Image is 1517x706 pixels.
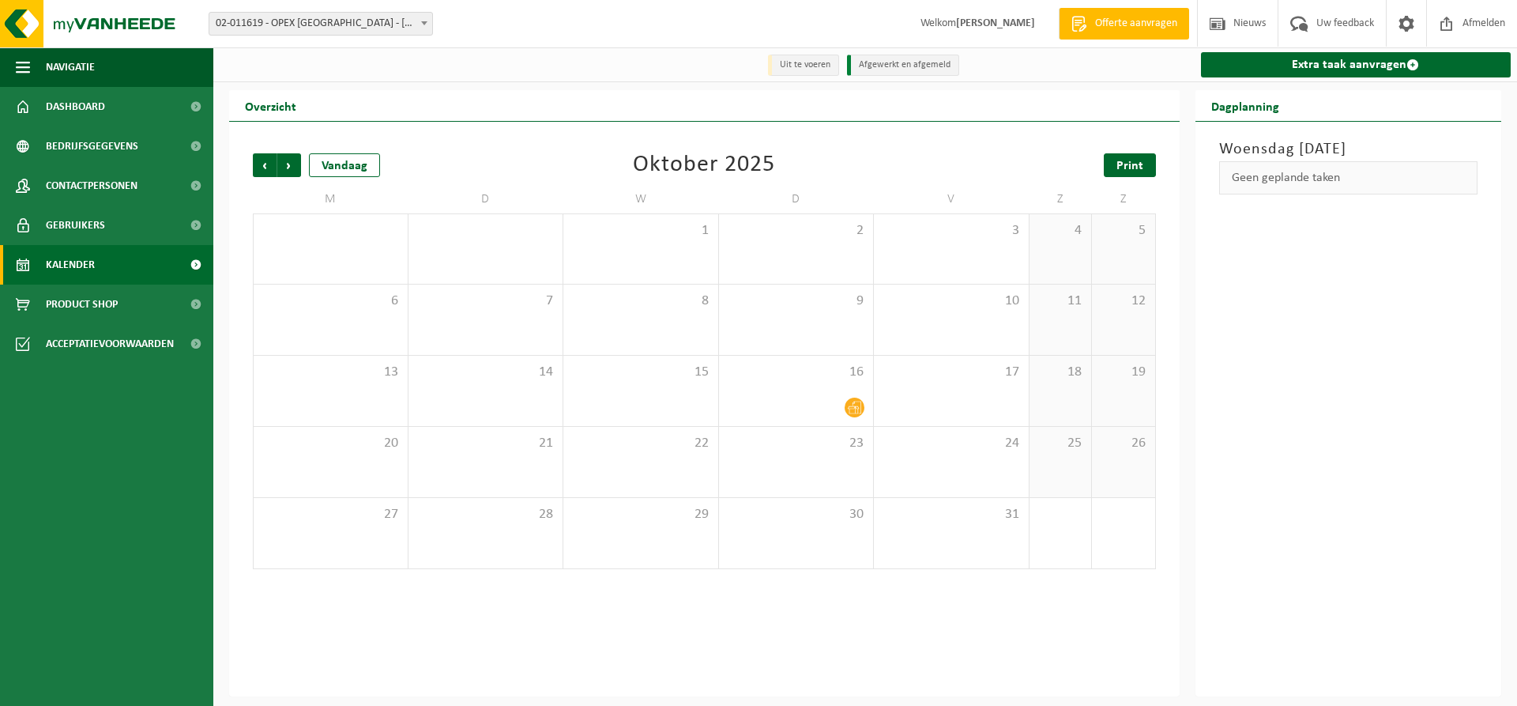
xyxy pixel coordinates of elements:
[309,153,380,177] div: Vandaag
[253,185,408,213] td: M
[1219,138,1478,161] h3: Woensdag [DATE]
[46,245,95,285] span: Kalender
[408,185,564,213] td: D
[882,222,1021,240] span: 3
[46,206,105,245] span: Gebruikers
[1037,364,1084,381] span: 18
[1030,185,1093,213] td: Z
[1116,160,1143,172] span: Print
[253,153,277,177] span: Vorige
[571,222,710,240] span: 1
[882,506,1021,523] span: 31
[633,153,775,177] div: Oktober 2025
[727,506,866,523] span: 30
[46,324,174,364] span: Acceptatievoorwaarden
[262,435,400,452] span: 20
[1219,161,1478,194] div: Geen geplande taken
[1195,90,1295,121] h2: Dagplanning
[847,55,959,76] li: Afgewerkt en afgemeld
[46,87,105,126] span: Dashboard
[277,153,301,177] span: Volgende
[882,293,1021,310] span: 10
[229,90,312,121] h2: Overzicht
[571,506,710,523] span: 29
[1201,52,1511,77] a: Extra taak aanvragen
[209,13,432,35] span: 02-011619 - OPEX ANTWERP - ANTWERPEN
[46,126,138,166] span: Bedrijfsgegevens
[571,364,710,381] span: 15
[416,364,555,381] span: 14
[768,55,839,76] li: Uit te voeren
[571,435,710,452] span: 22
[209,12,433,36] span: 02-011619 - OPEX ANTWERP - ANTWERPEN
[46,285,118,324] span: Product Shop
[1100,364,1146,381] span: 19
[727,364,866,381] span: 16
[727,222,866,240] span: 2
[1037,435,1084,452] span: 25
[1104,153,1156,177] a: Print
[262,293,400,310] span: 6
[1100,435,1146,452] span: 26
[262,506,400,523] span: 27
[416,506,555,523] span: 28
[1100,293,1146,310] span: 12
[956,17,1035,29] strong: [PERSON_NAME]
[719,185,875,213] td: D
[874,185,1030,213] td: V
[727,293,866,310] span: 9
[1037,293,1084,310] span: 11
[46,47,95,87] span: Navigatie
[262,364,400,381] span: 13
[1059,8,1189,40] a: Offerte aanvragen
[46,166,137,206] span: Contactpersonen
[416,293,555,310] span: 7
[882,435,1021,452] span: 24
[416,435,555,452] span: 21
[1092,185,1155,213] td: Z
[1037,222,1084,240] span: 4
[571,293,710,310] span: 8
[727,435,866,452] span: 23
[563,185,719,213] td: W
[1100,222,1146,240] span: 5
[1091,16,1181,32] span: Offerte aanvragen
[882,364,1021,381] span: 17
